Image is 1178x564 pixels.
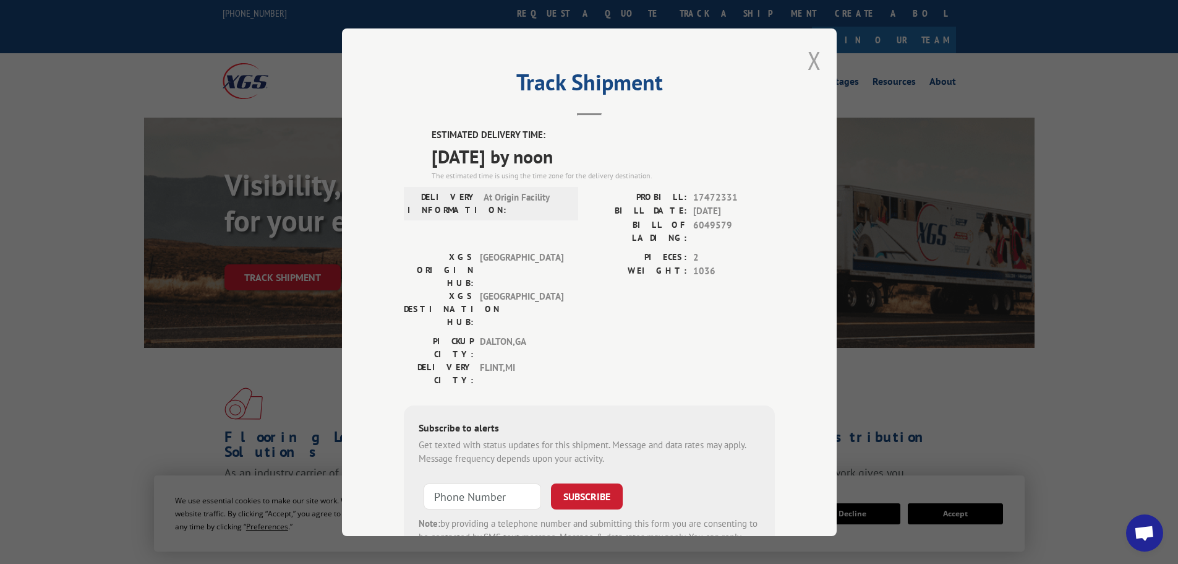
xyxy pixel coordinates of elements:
[480,250,563,289] span: [GEOGRAPHIC_DATA]
[589,264,687,279] label: WEIGHT:
[589,218,687,244] label: BILL OF LADING:
[589,204,687,219] label: BILL DATE:
[693,264,775,279] span: 1036
[693,250,775,264] span: 2
[419,517,440,529] strong: Note:
[419,438,760,466] div: Get texted with status updates for this shipment. Message and data rates may apply. Message frequ...
[404,334,474,360] label: PICKUP CITY:
[404,360,474,386] label: DELIVERY CITY:
[589,190,687,204] label: PROBILL:
[693,190,775,204] span: 17472331
[480,334,563,360] span: DALTON , GA
[432,128,775,142] label: ESTIMATED DELIVERY TIME:
[551,483,623,509] button: SUBSCRIBE
[484,190,567,216] span: At Origin Facility
[589,250,687,264] label: PIECES:
[480,360,563,386] span: FLINT , MI
[432,142,775,170] span: [DATE] by noon
[480,289,563,328] span: [GEOGRAPHIC_DATA]
[424,483,541,509] input: Phone Number
[693,218,775,244] span: 6049579
[404,289,474,328] label: XGS DESTINATION HUB:
[808,44,821,77] button: Close modal
[432,170,775,181] div: The estimated time is using the time zone for the delivery destination.
[408,190,477,216] label: DELIVERY INFORMATION:
[404,250,474,289] label: XGS ORIGIN HUB:
[693,204,775,219] span: [DATE]
[1126,514,1163,552] div: Open chat
[419,420,760,438] div: Subscribe to alerts
[404,74,775,97] h2: Track Shipment
[419,516,760,558] div: by providing a telephone number and submitting this form you are consenting to be contacted by SM...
